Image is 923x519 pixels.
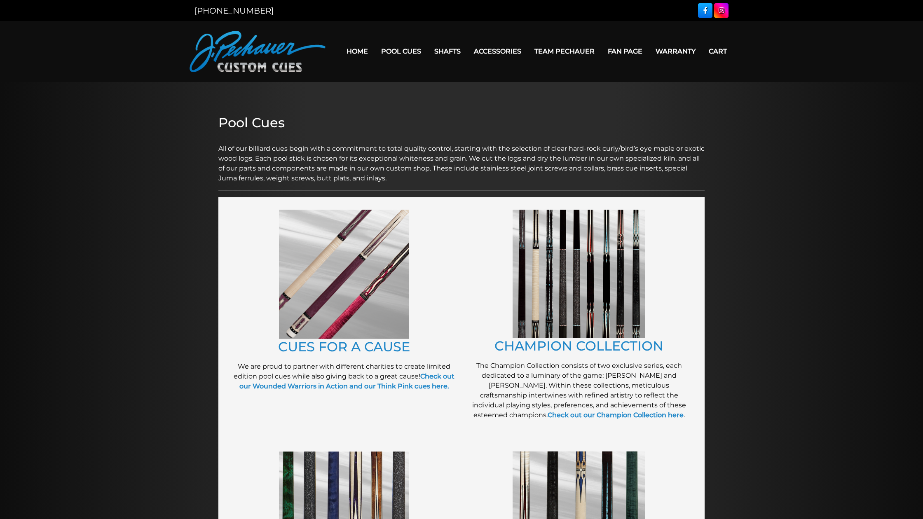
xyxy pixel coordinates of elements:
a: Home [340,41,375,62]
a: Accessories [467,41,528,62]
img: Pechauer Custom Cues [190,31,326,72]
a: Check out our Wounded Warriors in Action and our Think Pink cues here. [239,372,455,390]
a: Team Pechauer [528,41,601,62]
h2: Pool Cues [218,115,705,131]
a: Shafts [428,41,467,62]
a: [PHONE_NUMBER] [194,6,274,16]
a: CUES FOR A CAUSE [278,339,410,355]
p: The Champion Collection consists of two exclusive series, each dedicated to a luminary of the gam... [466,361,692,420]
a: Check out our Champion Collection here [548,411,684,419]
a: Cart [702,41,733,62]
a: Fan Page [601,41,649,62]
p: All of our billiard cues begin with a commitment to total quality control, starting with the sele... [218,134,705,183]
p: We are proud to partner with different charities to create limited edition pool cues while also g... [231,362,457,391]
a: Warranty [649,41,702,62]
a: CHAMPION COLLECTION [494,338,663,354]
a: Pool Cues [375,41,428,62]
